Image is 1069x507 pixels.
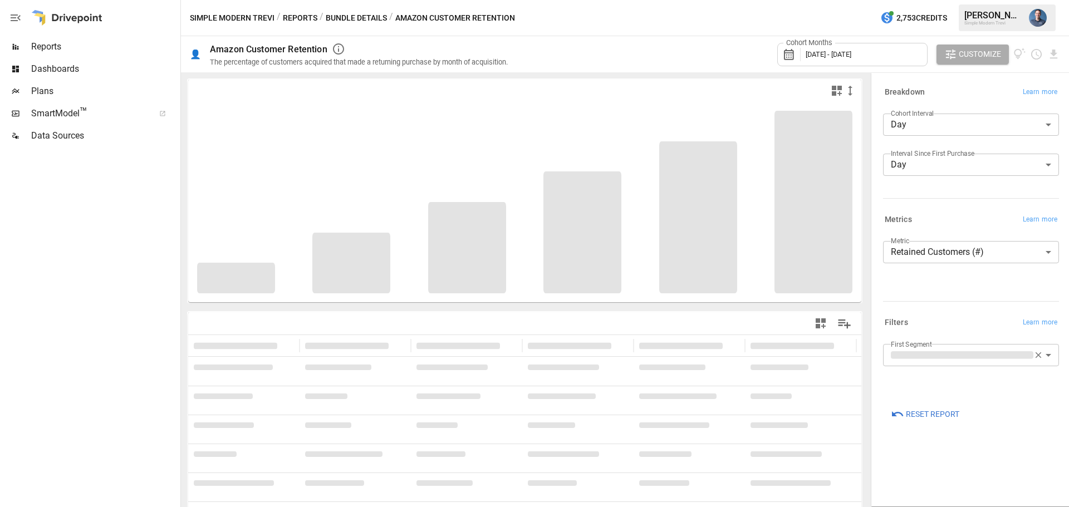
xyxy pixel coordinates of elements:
div: Amazon Customer Retention [210,44,327,55]
div: 👤 [190,49,201,60]
label: Cohort Interval [891,109,934,118]
div: / [320,11,323,25]
button: View documentation [1013,45,1026,65]
h6: Breakdown [885,86,925,99]
button: Download report [1047,48,1060,61]
button: Customize [936,45,1009,65]
div: [PERSON_NAME] [964,10,1022,21]
span: Reports [31,40,178,53]
span: Data Sources [31,129,178,142]
span: ™ [80,105,87,119]
div: / [277,11,281,25]
button: Reset Report [883,404,967,424]
div: Retained Customers (#) [883,241,1059,263]
h6: Filters [885,317,908,329]
label: Cohort Months [783,38,835,48]
button: Sort [724,338,739,353]
img: Mike Beckham [1029,9,1047,27]
span: Plans [31,85,178,98]
h6: Metrics [885,214,912,226]
button: Sort [612,338,628,353]
button: Reports [283,11,317,25]
span: Dashboards [31,62,178,76]
label: First Segment [891,339,932,349]
button: Manage Columns [832,311,857,336]
div: Day [883,114,1059,136]
span: 2,753 Credits [896,11,947,25]
label: Metric [891,236,909,245]
div: Simple Modern Trevi [964,21,1022,26]
button: Sort [501,338,517,353]
span: [DATE] - [DATE] [806,50,851,58]
div: / [389,11,393,25]
span: Customize [959,47,1001,61]
span: Learn more [1023,317,1057,328]
button: Schedule report [1030,48,1043,61]
label: Interval Since First Purchase [891,149,974,158]
div: Day [883,154,1059,176]
button: Bundle Details [326,11,387,25]
button: Sort [278,338,294,353]
span: Learn more [1023,87,1057,98]
button: 2,753Credits [876,8,952,28]
span: Reset Report [906,407,959,421]
span: SmartModel [31,107,147,120]
div: The percentage of customers acquired that made a returning purchase by month of acquisition. [210,58,508,66]
button: Simple Modern Trevi [190,11,274,25]
button: Mike Beckham [1022,2,1053,33]
span: Learn more [1023,214,1057,225]
button: Sort [835,338,851,353]
button: Sort [390,338,405,353]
